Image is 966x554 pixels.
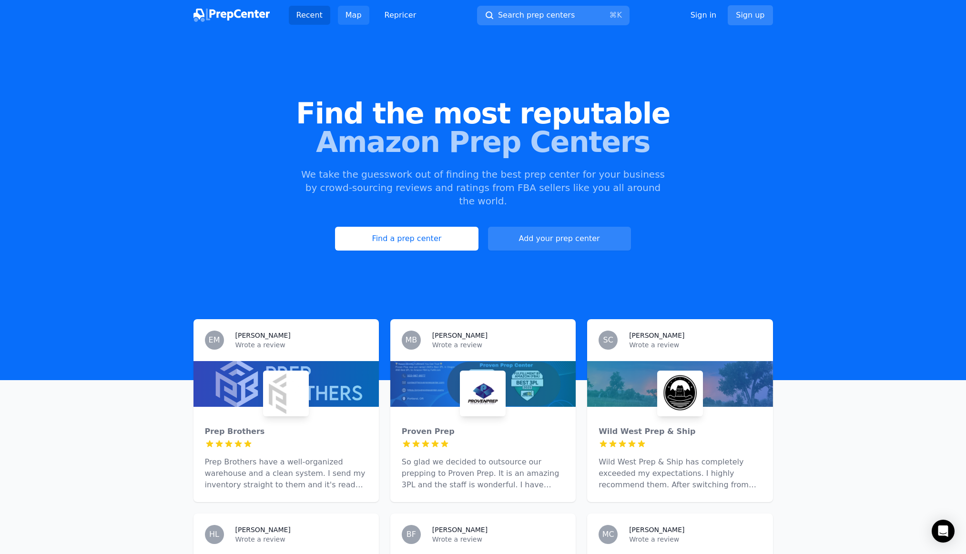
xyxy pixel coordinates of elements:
[728,5,773,25] a: Sign up
[477,6,630,25] button: Search prep centers⌘K
[629,534,761,544] p: Wrote a review
[209,531,219,538] span: HL
[235,331,291,340] h3: [PERSON_NAME]
[235,340,367,350] p: Wrote a review
[235,534,367,544] p: Wrote a review
[15,128,951,156] span: Amazon Prep Centers
[599,456,761,491] p: Wild West Prep & Ship has completely exceeded my expectations. I highly recommend them. After swi...
[659,373,701,414] img: Wild West Prep & Ship
[193,319,379,502] a: EM[PERSON_NAME]Wrote a reviewPrep BrothersPrep BrothersPrep Brothers have a well-organized wareho...
[609,10,617,20] kbd: ⌘
[599,426,761,437] div: Wild West Prep & Ship
[432,525,488,534] h3: [PERSON_NAME]
[377,6,424,25] a: Repricer
[300,168,666,208] p: We take the guesswork out of finding the best prep center for your business by crowd-sourcing rev...
[432,331,488,340] h3: [PERSON_NAME]
[405,336,417,344] span: MB
[15,99,951,128] span: Find the most reputable
[407,531,416,538] span: BF
[488,227,631,251] a: Add your prep center
[338,6,369,25] a: Map
[691,10,717,21] a: Sign in
[205,426,367,437] div: Prep Brothers
[335,227,478,251] a: Find a prep center
[432,340,564,350] p: Wrote a review
[205,456,367,491] p: Prep Brothers have a well-organized warehouse and a clean system. I send my inventory straight to...
[498,10,575,21] span: Search prep centers
[603,336,613,344] span: SC
[602,531,614,538] span: MC
[402,426,564,437] div: Proven Prep
[617,10,622,20] kbd: K
[193,9,270,22] img: PrepCenter
[235,525,291,534] h3: [PERSON_NAME]
[289,6,330,25] a: Recent
[629,331,684,340] h3: [PERSON_NAME]
[629,525,684,534] h3: [PERSON_NAME]
[432,534,564,544] p: Wrote a review
[629,340,761,350] p: Wrote a review
[402,456,564,491] p: So glad we decided to outsource our prepping to Proven Prep. It is an amazing 3PL and the staff i...
[587,319,773,502] a: SC[PERSON_NAME]Wrote a reviewWild West Prep & ShipWild West Prep & ShipWild West Prep & Ship has ...
[462,373,504,414] img: Proven Prep
[209,336,220,344] span: EM
[390,319,576,502] a: MB[PERSON_NAME]Wrote a reviewProven PrepProven PrepSo glad we decided to outsource our prepping t...
[932,520,955,543] div: Open Intercom Messenger
[265,373,307,414] img: Prep Brothers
